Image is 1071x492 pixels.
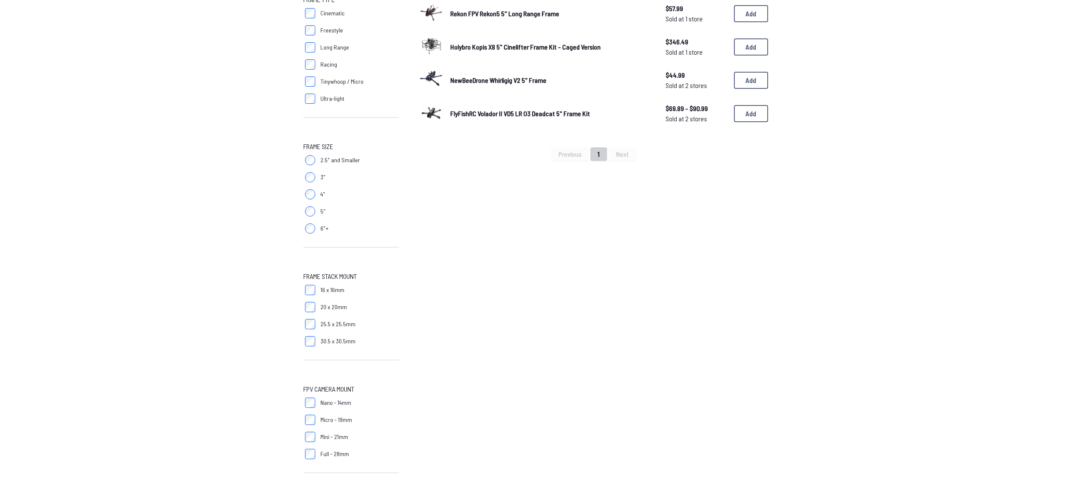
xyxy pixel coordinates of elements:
input: Cinematic [305,8,315,18]
span: Ultra-light [320,94,344,103]
span: 30.5 x 30.5mm [320,337,355,346]
input: Ultra-light [305,94,315,104]
input: Mini - 21mm [305,432,315,442]
span: 16 x 16mm [320,286,344,294]
input: 6"+ [305,223,315,234]
span: Rekon FPV Rekon5 5" Long Range Frame [450,9,559,18]
button: Add [734,38,768,56]
span: Mini - 21mm [320,433,348,441]
a: Rekon FPV Rekon5 5" Long Range Frame [450,9,652,19]
input: Tinywhoop / Micro [305,76,315,87]
input: 25.5 x 25.5mm [305,319,315,329]
span: Frame Stack Mount [303,271,357,281]
button: Add [734,105,768,122]
span: 3" [320,173,326,182]
span: 4" [320,190,325,199]
span: 20 x 20mm [320,303,347,311]
img: image [420,34,443,58]
span: 2.5" and Smaller [320,156,360,164]
span: Sold at 1 store [666,47,727,57]
span: $57.99 [666,3,727,14]
a: FlyFishRC Volador II VD5 LR O3 Deadcat 5" Frame Kit [450,108,652,119]
input: Full - 28mm [305,449,315,459]
span: NewBeeDrone Whirligig V2 5" Frame [450,76,546,84]
span: Cinematic [320,9,345,18]
a: image [420,0,443,27]
input: Freestyle [305,25,315,35]
input: 3" [305,172,315,182]
a: image [420,34,443,60]
span: Racing [320,60,337,69]
a: NewBeeDrone Whirligig V2 5" Frame [450,75,652,85]
span: $44.99 [666,70,727,80]
span: Nano - 14mm [320,398,351,407]
button: Add [734,72,768,89]
span: 6"+ [320,224,329,233]
img: image [420,0,443,24]
input: 2.5" and Smaller [305,155,315,165]
img: image [420,67,443,91]
span: 5" [320,207,326,216]
span: FPV Camera Mount [303,384,354,394]
span: Frame Size [303,141,333,152]
button: Add [734,5,768,22]
img: image [420,100,443,124]
span: Micro - 19mm [320,416,352,424]
input: Nano - 14mm [305,398,315,408]
input: 30.5 x 30.5mm [305,336,315,346]
a: Holybro Kopis X8 5" Cinelifter Frame Kit - Caged Version [450,42,652,52]
span: $69.89 - $90.99 [666,103,727,114]
span: Full - 28mm [320,450,349,458]
a: image [420,67,443,94]
span: Freestyle [320,26,343,35]
input: 4" [305,189,315,199]
a: image [420,100,443,127]
span: FlyFishRC Volador II VD5 LR O3 Deadcat 5" Frame Kit [450,109,590,117]
span: 25.5 x 25.5mm [320,320,355,328]
input: Racing [305,59,315,70]
input: 16 x 16mm [305,285,315,295]
span: Long Range [320,43,349,52]
input: 5" [305,206,315,217]
span: Sold at 2 stores [666,114,727,124]
span: Holybro Kopis X8 5" Cinelifter Frame Kit - Caged Version [450,43,601,51]
span: Sold at 1 store [666,14,727,24]
span: $346.49 [666,37,727,47]
input: Micro - 19mm [305,415,315,425]
span: Tinywhoop / Micro [320,77,364,86]
button: 1 [590,147,607,161]
span: Sold at 2 stores [666,80,727,91]
input: 20 x 20mm [305,302,315,312]
input: Long Range [305,42,315,53]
